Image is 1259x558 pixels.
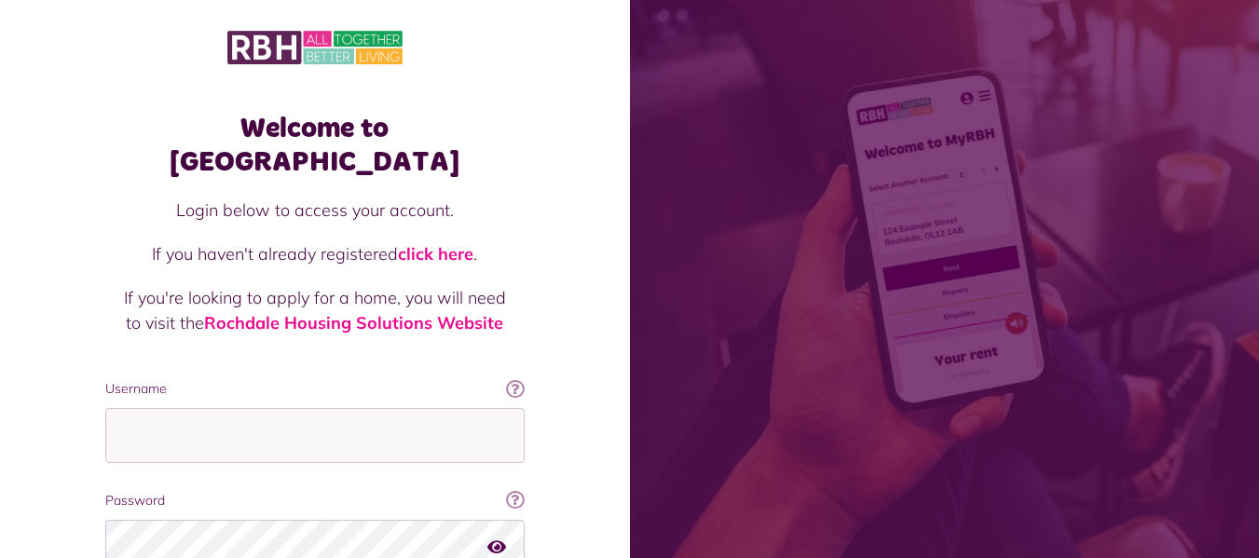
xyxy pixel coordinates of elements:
label: Username [105,379,525,399]
img: MyRBH [227,28,403,67]
a: Rochdale Housing Solutions Website [204,312,503,333]
h1: Welcome to [GEOGRAPHIC_DATA] [105,112,525,179]
a: click here [398,243,473,265]
p: If you're looking to apply for a home, you will need to visit the [124,285,506,335]
p: If you haven't already registered . [124,241,506,266]
label: Password [105,491,525,510]
p: Login below to access your account. [124,197,506,223]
